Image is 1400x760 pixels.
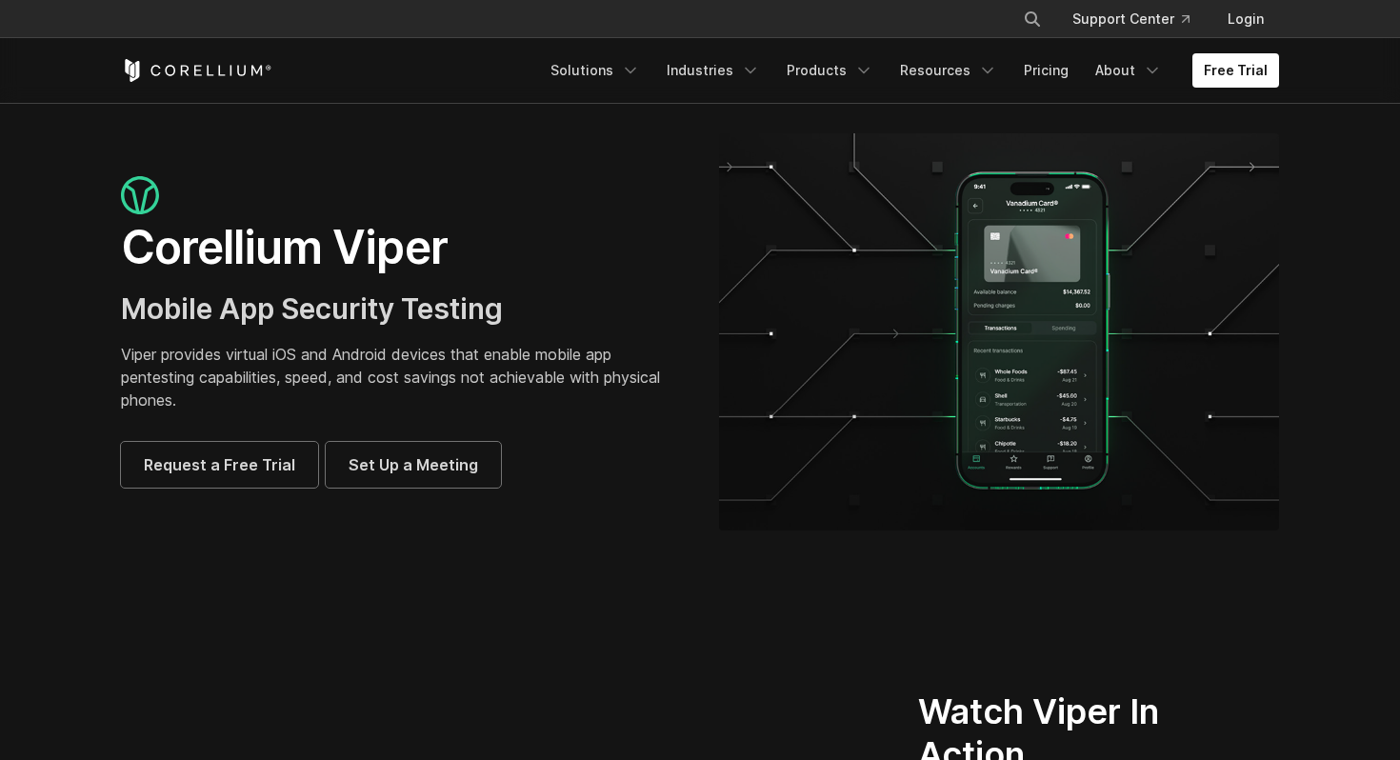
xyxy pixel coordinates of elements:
[775,53,885,88] a: Products
[1192,53,1279,88] a: Free Trial
[121,59,272,82] a: Corellium Home
[655,53,771,88] a: Industries
[144,453,295,476] span: Request a Free Trial
[1057,2,1205,36] a: Support Center
[349,453,478,476] span: Set Up a Meeting
[121,219,681,276] h1: Corellium Viper
[1015,2,1050,36] button: Search
[889,53,1009,88] a: Resources
[539,53,651,88] a: Solutions
[1212,2,1279,36] a: Login
[121,343,681,411] p: Viper provides virtual iOS and Android devices that enable mobile app pentesting capabilities, sp...
[1084,53,1173,88] a: About
[719,133,1279,530] img: viper_hero
[121,176,159,215] img: viper_icon_large
[539,53,1279,88] div: Navigation Menu
[1012,53,1080,88] a: Pricing
[121,442,318,488] a: Request a Free Trial
[326,442,501,488] a: Set Up a Meeting
[1000,2,1279,36] div: Navigation Menu
[121,291,503,326] span: Mobile App Security Testing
